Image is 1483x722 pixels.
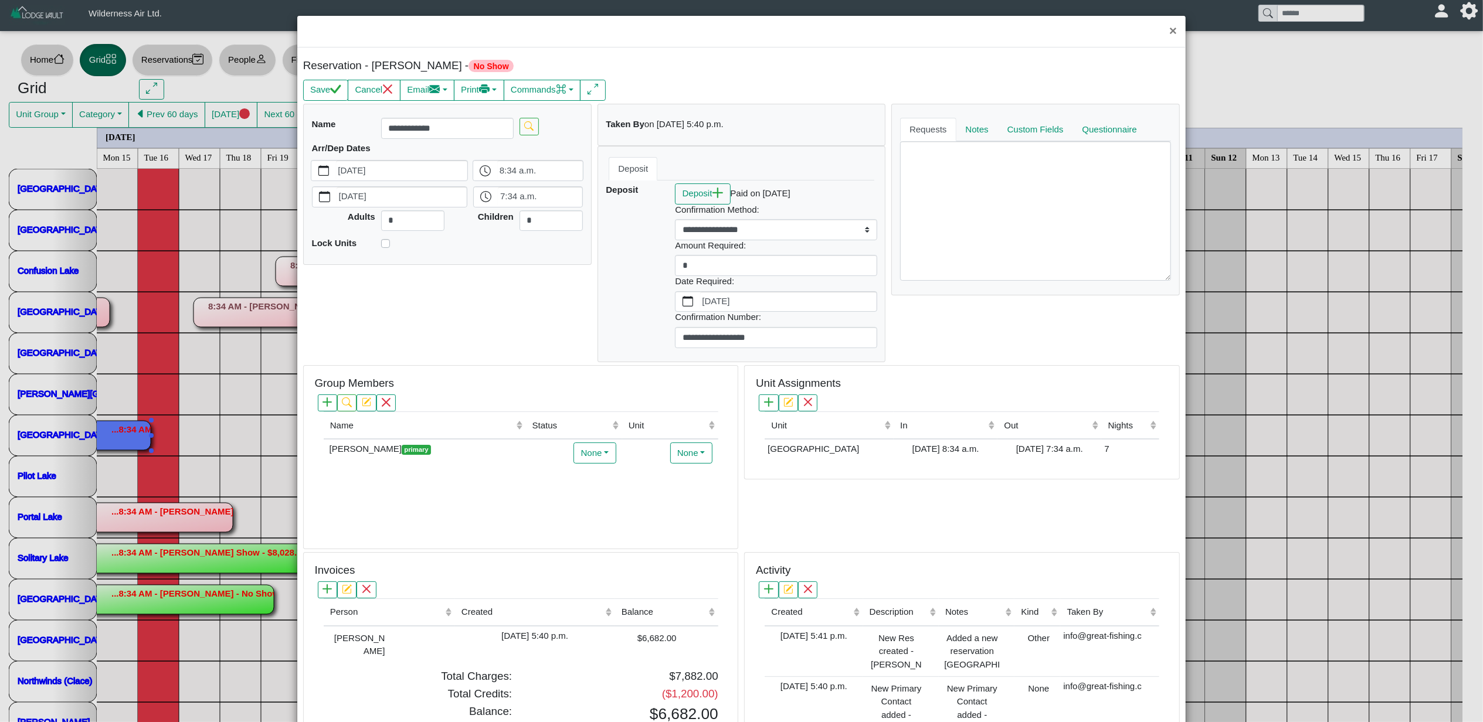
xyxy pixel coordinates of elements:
[771,419,881,432] div: Unit
[942,629,1000,673] div: Added a new reservation [GEOGRAPHIC_DATA][PERSON_NAME] arriving [DATE][DATE] for 7 nights
[798,581,817,598] button: x
[756,564,790,577] h5: Activity
[580,80,605,101] button: arrows angle expand
[357,394,376,411] button: pencil square
[712,188,724,199] svg: plus
[504,80,581,101] button: Commandscommand
[402,445,431,455] span: primary
[1000,442,1098,456] div: [DATE] 7:34 a.m.
[337,581,357,598] button: pencil square
[348,212,375,222] b: Adults
[530,687,718,701] h5: ($1,200.00)
[319,191,330,202] svg: calendar
[327,442,523,456] div: [PERSON_NAME]
[670,442,712,464] button: None
[348,80,401,101] button: Cancelx
[318,165,330,176] svg: calendar
[945,605,1002,619] div: Notes
[497,161,583,180] label: 8:34 a.m.
[303,59,739,73] h5: Reservation - [PERSON_NAME] -
[700,292,877,312] label: [DATE]
[520,118,539,135] button: search
[675,240,877,251] h6: Amount Required:
[803,397,813,407] svg: x
[897,442,995,456] div: [DATE] 8:34 a.m.
[315,564,355,577] h5: Invoices
[731,188,790,198] i: Paid on [DATE]
[1017,629,1057,645] div: Other
[330,84,341,95] svg: check
[622,605,706,619] div: Balance
[779,581,798,598] button: pencil square
[783,584,793,594] svg: pencil square
[318,394,337,411] button: plus
[318,581,337,598] button: plus
[765,439,894,459] td: [GEOGRAPHIC_DATA]
[956,118,998,141] a: Notes
[532,419,610,432] div: Status
[1160,16,1186,47] button: Close
[362,397,371,407] svg: pencil square
[900,419,985,432] div: In
[454,80,504,101] button: Printprinter fill
[474,187,498,207] button: clock
[524,121,534,131] svg: search
[759,581,778,598] button: plus
[1060,626,1159,677] td: info@great-fishing.c
[312,143,371,153] b: Arr/Dep Dates
[337,187,467,207] label: [DATE]
[330,419,514,432] div: Name
[458,629,612,643] div: [DATE] 5:40 p.m.
[1101,439,1159,459] td: 7
[629,419,706,432] div: Unit
[324,670,513,683] h5: Total Charges:
[473,161,497,180] button: clock
[1067,605,1148,619] div: Taken By
[1004,419,1090,432] div: Out
[323,584,332,594] svg: plus
[362,584,371,594] svg: x
[327,629,385,658] div: [PERSON_NAME]
[768,629,860,643] div: [DATE] 5:41 p.m.
[779,394,798,411] button: pencil square
[609,157,657,180] a: Deposit
[676,292,700,312] button: calendar
[683,296,694,307] svg: calendar
[644,119,724,129] i: on [DATE] 5:40 p.m.
[588,84,599,95] svg: arrows angle expand
[675,276,877,287] h6: Date Required:
[342,397,351,407] svg: search
[606,185,638,195] b: Deposit
[480,165,491,176] svg: clock
[866,629,925,673] div: New Res created - [PERSON_NAME]
[312,238,357,248] b: Lock Units
[1073,118,1146,141] a: Questionnaire
[798,394,817,411] button: x
[900,118,956,141] a: Requests
[759,394,778,411] button: plus
[382,84,393,95] svg: x
[429,84,440,95] svg: envelope fill
[771,605,850,619] div: Created
[803,584,813,594] svg: x
[764,584,773,594] svg: plus
[337,394,357,411] button: search
[1022,605,1048,619] div: Kind
[675,205,877,215] h6: Confirmation Method:
[376,394,396,411] button: x
[400,80,454,101] button: Emailenvelope fill
[478,212,514,222] b: Children
[870,605,927,619] div: Description
[606,119,644,129] b: Taken By
[323,397,332,407] svg: plus
[315,377,394,390] h5: Group Members
[312,119,336,129] b: Name
[998,118,1073,141] a: Custom Fields
[783,397,793,407] svg: pencil square
[675,312,877,322] h6: Confirmation Number:
[303,80,348,101] button: Savecheck
[336,161,468,180] label: [DATE]
[461,605,603,619] div: Created
[357,581,376,598] button: x
[530,670,718,683] h5: $7,882.00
